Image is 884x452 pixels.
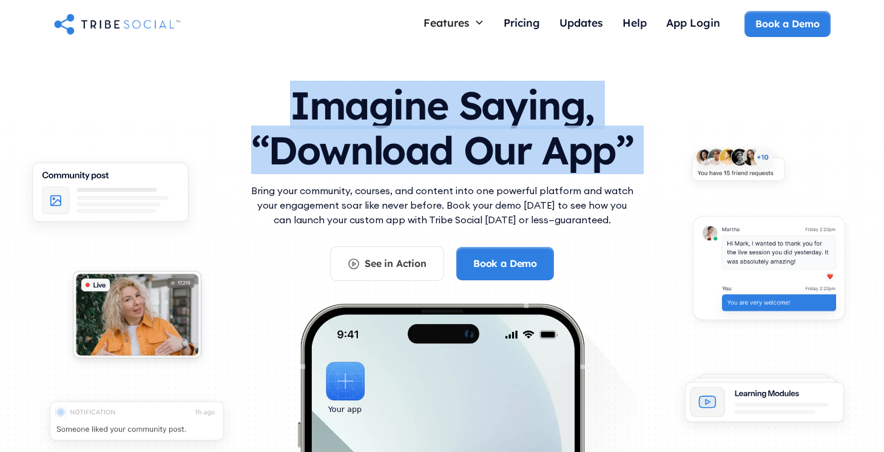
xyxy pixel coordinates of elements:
[365,257,427,270] div: See in Action
[414,11,494,34] div: Features
[423,16,470,29] div: Features
[613,11,656,37] a: Help
[248,71,636,178] h1: Imagine Saying, “Download Our App”
[18,152,203,240] img: An illustration of Community Feed
[666,16,720,29] div: App Login
[656,11,730,37] a: App Login
[623,16,647,29] div: Help
[328,403,362,416] div: Your app
[550,11,613,37] a: Updates
[54,12,180,36] a: home
[681,207,857,336] img: An illustration of chat
[456,247,554,280] a: Book a Demo
[248,183,636,227] p: Bring your community, courses, and content into one powerful platform and watch your engagement s...
[494,11,550,37] a: Pricing
[744,11,830,36] a: Book a Demo
[681,140,795,195] img: An illustration of New friends requests
[559,16,603,29] div: Updates
[330,246,444,280] a: See in Action
[672,366,857,439] img: An illustration of Learning Modules
[504,16,540,29] div: Pricing
[62,263,212,373] img: An illustration of Live video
